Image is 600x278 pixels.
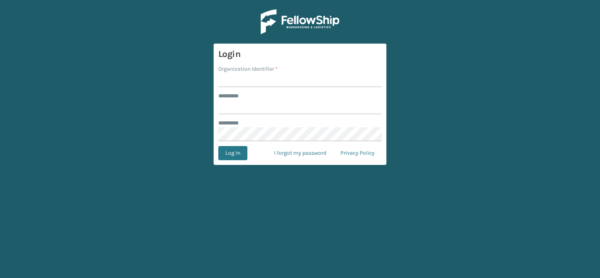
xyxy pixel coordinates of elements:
[218,65,278,73] label: Organization Identifier
[261,9,339,34] img: Logo
[218,146,247,160] button: Log In
[333,146,382,160] a: Privacy Policy
[267,146,333,160] a: I forgot my password
[218,48,382,60] h3: Login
